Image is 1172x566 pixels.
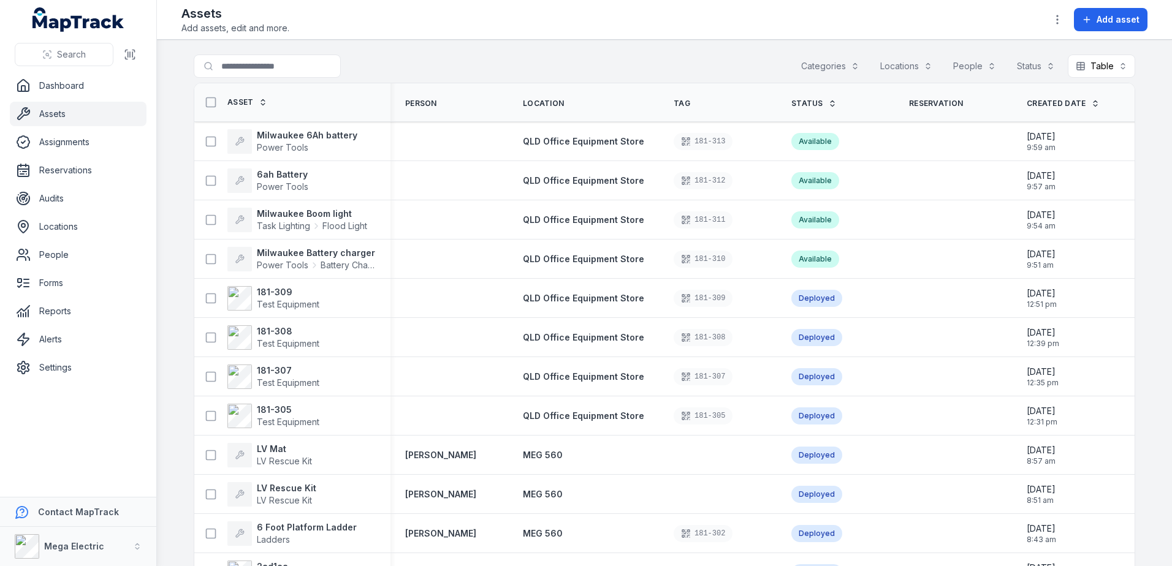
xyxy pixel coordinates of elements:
a: QLD Office Equipment Store [523,214,644,226]
span: [DATE] [1027,170,1056,182]
button: Categories [793,55,867,78]
span: QLD Office Equipment Store [523,371,644,382]
time: 01/09/2025, 12:31:34 pm [1027,405,1057,427]
a: Dashboard [10,74,146,98]
span: [DATE] [1027,248,1056,260]
span: 12:31 pm [1027,417,1057,427]
strong: 181-305 [257,404,319,416]
span: [DATE] [1027,444,1056,456]
strong: Milwaukee 6Ah battery [257,129,357,141]
div: 181-302 [674,525,732,542]
strong: [PERSON_NAME] [405,488,476,500]
a: Forms [10,271,146,295]
a: Asset [227,97,267,107]
span: MEG 560 [523,528,563,538]
div: Deployed [791,407,842,424]
span: 12:39 pm [1027,339,1059,349]
div: Deployed [791,486,842,503]
span: QLD Office Equipment Store [523,254,644,264]
a: Reports [10,299,146,323]
a: QLD Office Equipment Store [523,371,644,383]
strong: Milwaukee Battery charger [257,247,376,259]
span: Power Tools [257,181,308,192]
a: [PERSON_NAME] [405,527,476,540]
strong: Mega Electric [44,541,104,551]
div: Deployed [791,329,842,346]
div: 181-308 [674,329,732,346]
time: 02/09/2025, 9:54:53 am [1027,209,1056,231]
strong: LV Mat [257,443,312,455]
span: QLD Office Equipment Store [523,136,644,146]
div: Available [791,211,839,228]
a: Reservations [10,158,146,183]
button: Search [15,43,113,66]
span: [DATE] [1027,130,1056,143]
a: 181-307Test Equipment [227,364,319,389]
span: [DATE] [1027,405,1057,417]
strong: 6ah Battery [257,168,308,181]
a: Audits [10,186,146,211]
strong: Contact MapTrack [38,507,119,517]
a: QLD Office Equipment Store [523,331,644,344]
span: QLD Office Equipment Store [523,410,644,421]
span: 8:57 am [1027,456,1056,466]
button: Status [1009,55,1063,78]
span: Person [405,99,437,108]
a: LV MatLV Rescue Kit [227,443,312,467]
div: Deployed [791,525,842,542]
div: 181-312 [674,172,732,189]
a: 6ah BatteryPower Tools [227,168,308,193]
strong: 6 Foot Platform Ladder [257,521,357,534]
a: Milwaukee 6Ah batteryPower Tools [227,129,357,154]
a: 181-309Test Equipment [227,286,319,311]
span: [DATE] [1027,287,1057,300]
span: MEG 560 [523,489,563,499]
a: MapTrack [32,7,124,32]
a: Assets [10,102,146,126]
time: 01/09/2025, 12:51:57 pm [1027,287,1057,309]
a: QLD Office Equipment Store [523,253,644,265]
div: 181-305 [674,407,732,424]
strong: 181-308 [257,325,319,338]
a: 181-308Test Equipment [227,325,319,350]
span: 8:51 am [1027,496,1056,505]
span: QLD Office Equipment Store [523,293,644,303]
a: QLD Office Equipment Store [523,292,644,304]
span: QLD Office Equipment Store [523,332,644,342]
span: Asset [227,97,254,107]
a: Settings [10,355,146,380]
span: Test Equipment [257,299,319,309]
span: QLD Office Equipment Store [523,214,644,225]
span: 9:59 am [1027,143,1056,153]
strong: Milwaukee Boom light [257,208,367,220]
span: Add assets, edit and more. [181,22,289,34]
a: MEG 560 [523,488,563,500]
span: Flood Light [322,220,367,232]
span: Status [791,99,823,108]
span: Search [57,48,86,61]
div: Available [791,251,839,268]
a: 181-305Test Equipment [227,404,319,428]
a: QLD Office Equipment Store [523,410,644,422]
span: Test Equipment [257,377,319,388]
button: Add asset [1074,8,1147,31]
time: 01/09/2025, 12:39:32 pm [1027,326,1059,349]
a: Alerts [10,327,146,352]
a: People [10,243,146,267]
span: MEG 560 [523,450,563,460]
div: 181-307 [674,368,732,385]
time: 25/08/2025, 8:57:43 am [1027,444,1056,466]
a: MEG 560 [523,527,563,540]
a: Milwaukee Boom lightTask LightingFlood Light [227,208,367,232]
div: 181-313 [674,133,732,150]
span: QLD Office Equipment Store [523,175,644,186]
a: 6 Foot Platform LadderLadders [227,521,357,546]
div: Deployed [791,290,842,307]
span: [DATE] [1027,483,1056,496]
span: [DATE] [1027,523,1056,535]
button: Locations [872,55,940,78]
time: 02/09/2025, 9:51:18 am [1027,248,1056,270]
time: 25/08/2025, 8:51:59 am [1027,483,1056,505]
strong: LV Rescue Kit [257,482,316,494]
